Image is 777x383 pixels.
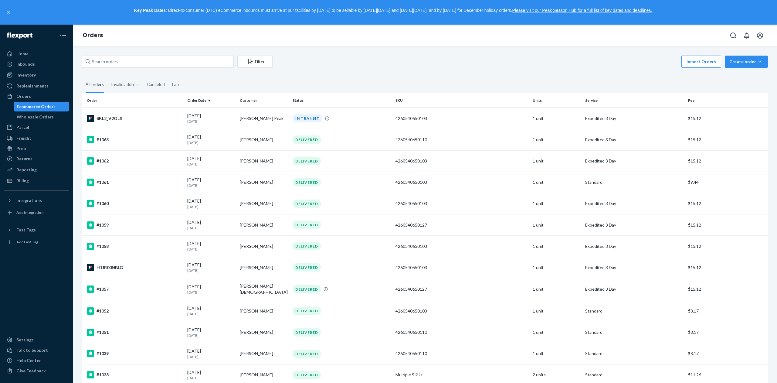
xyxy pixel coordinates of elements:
a: Parcel [4,122,69,132]
div: 4260540650103 [395,243,528,249]
p: Expedited 3 Day [585,158,683,164]
a: Home [4,49,69,59]
div: Reporting [16,167,37,173]
p: [DATE] [187,290,235,295]
div: Prep [16,145,26,152]
div: Billing [16,178,29,184]
div: 4260540650110 [395,329,528,335]
a: Add Integration [4,208,69,217]
div: DELIVERED [293,178,321,186]
a: Replenishments [4,81,69,91]
a: Ecommerce Orders [14,102,70,111]
p: Expedited 3 Day [585,243,683,249]
a: Inbounds [4,59,69,69]
div: Orders [16,93,31,99]
div: #1062 [87,157,182,165]
div: 4260540650110 [395,137,528,143]
a: Billing [4,176,69,186]
td: 1 unit [530,278,583,300]
p: Standard [585,351,683,357]
td: $15.12 [686,236,768,257]
td: $15.12 [686,193,768,214]
div: #1061 [87,179,182,186]
p: Expedited 3 Day [585,286,683,292]
td: 1 unit [530,193,583,214]
div: #1051 [87,329,182,336]
button: Open notifications [741,29,753,42]
th: Service [583,93,686,108]
div: Invalid address [111,77,140,92]
div: Create order [729,59,763,65]
td: $15.12 [686,214,768,236]
td: $8.17 [686,343,768,364]
td: 1 unit [530,236,583,257]
div: Help Center [16,357,41,364]
div: Ecommerce Orders [17,104,56,110]
p: [DATE] [187,119,235,124]
div: Replenishments [16,83,49,89]
td: 1 unit [530,108,583,129]
input: Search orders [82,56,234,68]
th: Status [290,93,393,108]
a: Settings [4,335,69,345]
td: [PERSON_NAME] [237,172,290,193]
td: 1 unit [530,343,583,364]
div: DELIVERED [293,328,321,337]
td: 1 unit [530,322,583,343]
td: [PERSON_NAME] [237,193,290,214]
div: 4260540650103 [395,158,528,164]
p: [DATE] [187,311,235,316]
div: 4260540650127 [395,286,528,292]
div: DELIVERED [293,263,321,272]
img: Flexport logo [7,32,32,39]
div: #1058 [87,243,182,250]
div: Freight [16,135,31,141]
button: Create order [725,56,768,68]
p: [DATE] [187,162,235,167]
div: #1052 [87,307,182,315]
th: Units [530,93,583,108]
p: [DATE] [187,268,235,273]
div: [DATE] [187,156,235,167]
a: Help Center [4,356,69,365]
div: [DATE] [187,177,235,188]
p: Expedited 3 Day [585,115,683,121]
ol: breadcrumbs [78,27,108,44]
td: 1 unit [530,214,583,236]
a: Reporting [4,165,69,175]
a: Freight [4,133,69,143]
div: Inbounds [16,61,35,67]
td: 1 unit [530,300,583,322]
button: Close Navigation [57,29,69,42]
p: [DATE] [187,204,235,209]
div: Returns [16,156,32,162]
div: DELIVERED [293,200,321,208]
td: 1 unit [530,172,583,193]
button: Open Search Box [727,29,739,42]
div: 4260540650103 [395,308,528,314]
p: : Direct-to-consumer (DTC) eCommerce inbounds must arrive at our facilities by [DATE] to be sella... [15,5,772,16]
div: Inventory [16,72,36,78]
button: Import Orders [681,56,721,68]
th: Order Date [185,93,237,108]
div: All orders [86,77,104,93]
p: Standard [585,329,683,335]
td: [PERSON_NAME] [237,343,290,364]
div: DELIVERED [293,135,321,144]
div: DELIVERED [293,307,321,315]
p: Expedited 3 Day [585,222,683,228]
div: [DATE] [187,198,235,209]
div: Canceled [147,77,165,92]
p: [DATE] [187,333,235,338]
div: [DATE] [187,284,235,295]
td: $9.44 [686,172,768,193]
th: SKU [393,93,530,108]
a: Returns [4,154,69,164]
td: $15.12 [686,278,768,300]
td: $8.17 [686,322,768,343]
div: [DATE] [187,348,235,359]
p: Standard [585,372,683,378]
div: Wholesale Orders [17,114,54,120]
p: [DATE] [187,140,235,145]
td: $15.12 [686,129,768,150]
